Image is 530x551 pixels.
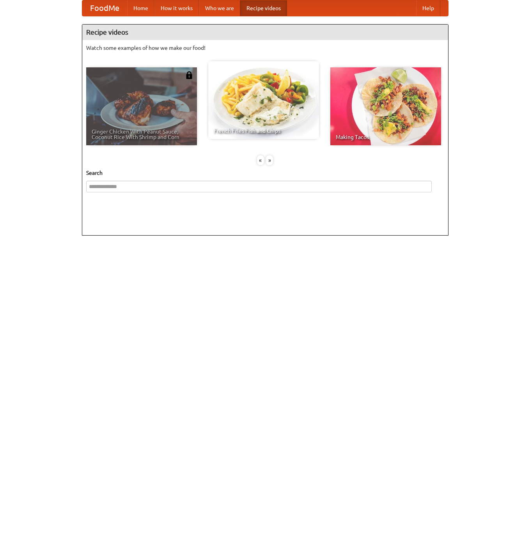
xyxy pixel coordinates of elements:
[86,169,444,177] h5: Search
[416,0,440,16] a: Help
[82,0,127,16] a: FoodMe
[86,44,444,52] p: Watch some examples of how we make our food!
[154,0,199,16] a: How it works
[185,71,193,79] img: 483408.png
[266,155,273,165] div: »
[208,61,319,139] a: French Fries Fish and Chips
[127,0,154,16] a: Home
[199,0,240,16] a: Who we are
[82,25,448,40] h4: Recipe videos
[330,67,441,145] a: Making Tacos
[336,134,436,140] span: Making Tacos
[240,0,287,16] a: Recipe videos
[257,155,264,165] div: «
[214,128,314,134] span: French Fries Fish and Chips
